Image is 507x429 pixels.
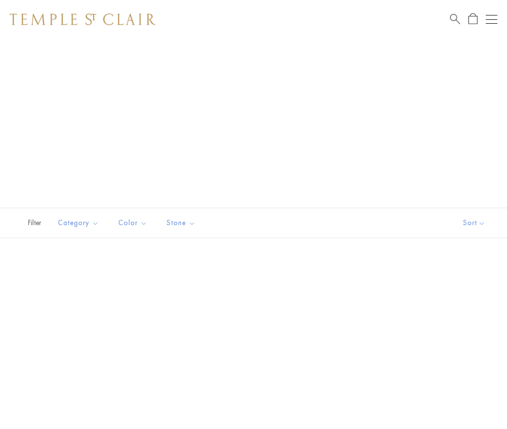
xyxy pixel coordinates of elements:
[486,14,497,25] button: Open navigation
[450,13,460,25] a: Search
[111,212,155,234] button: Color
[159,212,203,234] button: Stone
[10,14,155,25] img: Temple St. Clair
[51,212,106,234] button: Category
[162,217,203,229] span: Stone
[441,208,507,238] button: Show sort by
[53,217,106,229] span: Category
[113,217,155,229] span: Color
[468,13,478,25] a: Open Shopping Bag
